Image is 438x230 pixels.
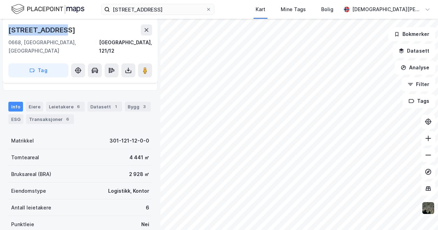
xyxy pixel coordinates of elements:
div: Leietakere [46,102,85,112]
div: Datasett [88,102,122,112]
button: Filter [402,77,435,91]
div: Bygg [125,102,151,112]
div: [GEOGRAPHIC_DATA], 121/12 [99,38,152,55]
div: Transaksjoner [26,114,74,124]
div: 6 [146,204,149,212]
div: 301-121-12-0-0 [109,137,149,145]
div: 1 [112,103,119,110]
button: Bokmerker [388,27,435,41]
div: 6 [64,116,71,123]
iframe: Chat Widget [403,197,438,230]
div: Bolig [321,5,333,14]
div: Antall leietakere [11,204,51,212]
div: [DEMOGRAPHIC_DATA][PERSON_NAME] [352,5,422,14]
div: 6 [75,103,82,110]
div: 3 [141,103,148,110]
div: Matrikkel [11,137,34,145]
div: 4 441 ㎡ [129,153,149,162]
div: Mine Tags [281,5,306,14]
div: [STREET_ADDRESS] [8,24,77,36]
div: ESG [8,114,23,124]
button: Datasett [393,44,435,58]
div: Logistikk, Kontor [108,187,149,195]
div: Kart [256,5,265,14]
input: Søk på adresse, matrikkel, gårdeiere, leietakere eller personer [110,4,206,15]
div: Eiendomstype [11,187,46,195]
div: Tomteareal [11,153,39,162]
div: Info [8,102,23,112]
div: Punktleie [11,220,34,229]
button: Tags [403,94,435,108]
div: Eiere [26,102,43,112]
img: logo.f888ab2527a4732fd821a326f86c7f29.svg [11,3,84,15]
button: Tag [8,63,68,77]
div: 0668, [GEOGRAPHIC_DATA], [GEOGRAPHIC_DATA] [8,38,99,55]
div: Nei [141,220,149,229]
div: 2 928 ㎡ [129,170,149,178]
div: Bruksareal (BRA) [11,170,51,178]
button: Analyse [395,61,435,75]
